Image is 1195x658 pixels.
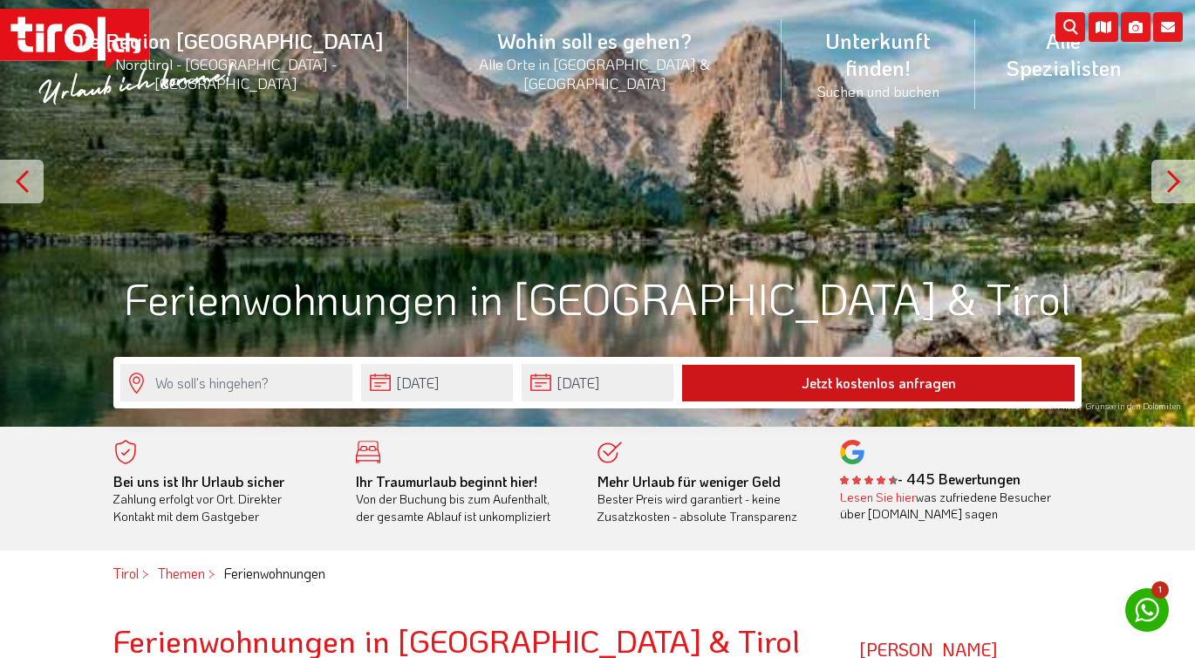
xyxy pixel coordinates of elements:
i: Karte öffnen [1089,12,1118,42]
em: Ferienwohnungen [224,564,325,582]
input: Anreise [361,364,513,401]
input: Wo soll's hingehen? [120,364,352,401]
a: Alle Spezialisten [975,8,1151,100]
span: 1 [1151,581,1169,599]
i: Kontakt [1153,12,1183,42]
a: Die Region [GEOGRAPHIC_DATA]Nordtirol - [GEOGRAPHIC_DATA] - [GEOGRAPHIC_DATA] [44,8,408,112]
input: Abreise [522,364,673,401]
a: Themen [158,564,205,582]
div: Von der Buchung bis zum Aufenthalt, der gesamte Ablauf ist unkompliziert [356,473,572,525]
b: Bei uns ist Ihr Urlaub sicher [113,472,284,490]
div: was zufriedene Besucher über [DOMAIN_NAME] sagen [840,489,1056,523]
h2: Ferienwohnungen in [GEOGRAPHIC_DATA] & Tirol [113,623,833,658]
a: 1 [1125,588,1169,632]
b: Ihr Traumurlaub beginnt hier! [356,472,537,490]
div: Zahlung erfolgt vor Ort. Direkter Kontakt mit dem Gastgeber [113,473,330,525]
small: Alle Orte in [GEOGRAPHIC_DATA] & [GEOGRAPHIC_DATA] [429,54,761,93]
button: Jetzt kostenlos anfragen [682,365,1075,401]
div: Bester Preis wird garantiert - keine Zusatzkosten - absolute Transparenz [597,473,814,525]
small: Nordtirol - [GEOGRAPHIC_DATA] - [GEOGRAPHIC_DATA] [65,54,387,93]
b: - 445 Bewertungen [840,470,1021,488]
a: Tirol [113,564,139,582]
h1: Ferienwohnungen in [GEOGRAPHIC_DATA] & Tirol [113,274,1082,322]
b: Mehr Urlaub für weniger Geld [597,472,781,490]
i: Fotogalerie [1121,12,1151,42]
a: Lesen Sie hier [840,489,916,505]
a: Unterkunft finden!Suchen und buchen [782,8,975,120]
a: Wohin soll es gehen?Alle Orte in [GEOGRAPHIC_DATA] & [GEOGRAPHIC_DATA] [408,8,782,112]
small: Suchen und buchen [802,81,954,100]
